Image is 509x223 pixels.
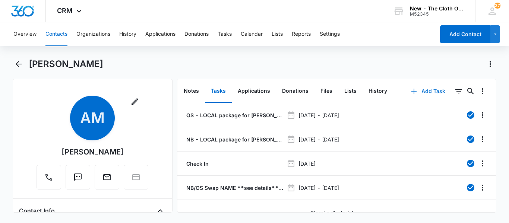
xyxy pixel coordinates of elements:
[205,80,232,103] button: Tasks
[298,111,339,119] p: [DATE] - [DATE]
[310,209,354,217] p: Showing 1-4 of 4
[494,3,500,9] div: notifications count
[410,12,464,17] div: account id
[95,165,119,189] button: Email
[453,85,465,97] button: Filters
[37,165,61,189] button: Call
[185,111,284,119] a: OS - LOCAL package for [PERSON_NAME] (20 min. / 14 miles / zone #1)
[61,146,124,157] div: [PERSON_NAME]
[19,206,55,215] h4: Contact Info
[292,22,311,46] button: Reports
[66,176,90,183] a: Text
[145,22,176,46] button: Applications
[57,7,73,15] span: CRM
[276,80,314,103] button: Donations
[465,85,477,97] button: Search...
[185,160,209,168] a: Check In
[477,157,489,169] button: Overflow Menu
[76,22,110,46] button: Organizations
[477,133,489,145] button: Overflow Menu
[404,82,453,100] button: Add Task
[95,176,119,183] a: Email
[185,136,284,143] a: NB - LOCAL package for [PERSON_NAME] (10 min / 4 miles / zone #1)
[298,160,316,168] p: [DATE]
[477,182,489,194] button: Overflow Menu
[70,96,115,140] span: AM
[184,22,209,46] button: Donations
[440,25,490,43] button: Add Contact
[119,22,136,46] button: History
[178,80,205,103] button: Notes
[45,22,67,46] button: Contacts
[314,80,338,103] button: Files
[477,109,489,121] button: Overflow Menu
[338,80,363,103] button: Lists
[29,58,103,70] h1: [PERSON_NAME]
[298,136,339,143] p: [DATE] - [DATE]
[320,22,340,46] button: Settings
[494,3,500,9] span: 37
[13,22,37,46] button: Overview
[410,6,464,12] div: account name
[484,58,496,70] button: Actions
[241,22,263,46] button: Calendar
[363,80,393,103] button: History
[232,80,276,103] button: Applications
[37,176,61,183] a: Call
[477,85,489,97] button: Overflow Menu
[66,165,90,189] button: Text
[298,184,339,192] p: [DATE] - [DATE]
[13,58,24,70] button: Back
[218,22,232,46] button: Tasks
[185,184,284,192] a: NB/OS Swap NAME **see details** (Zone #)
[272,22,283,46] button: Lists
[154,205,166,217] button: Close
